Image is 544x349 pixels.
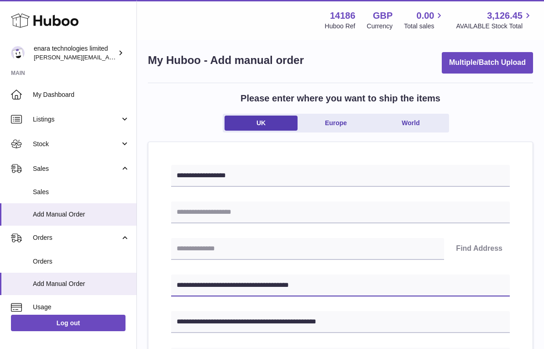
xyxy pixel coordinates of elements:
div: Huboo Ref [325,22,356,31]
div: Currency [367,22,393,31]
span: 0.00 [417,10,434,22]
img: Dee@enara.co [11,46,25,60]
span: Add Manual Order [33,280,130,288]
a: 0.00 Total sales [404,10,445,31]
h1: My Huboo - Add manual order [148,53,304,68]
span: Listings [33,115,120,124]
strong: 14186 [330,10,356,22]
a: Europe [299,116,372,131]
span: AVAILABLE Stock Total [456,22,533,31]
span: My Dashboard [33,90,130,99]
span: Total sales [404,22,445,31]
a: UK [225,116,298,131]
span: [PERSON_NAME][EMAIL_ADDRESS][DOMAIN_NAME] [34,53,183,61]
a: 3,126.45 AVAILABLE Stock Total [456,10,533,31]
span: Orders [33,257,130,266]
span: Stock [33,140,120,148]
span: Add Manual Order [33,210,130,219]
div: enara technologies limited [34,44,116,62]
a: Log out [11,315,126,331]
span: Sales [33,188,130,196]
strong: GBP [373,10,392,22]
a: World [374,116,447,131]
span: Orders [33,233,120,242]
button: Multiple/Batch Upload [442,52,533,74]
span: 3,126.45 [487,10,523,22]
span: Sales [33,164,120,173]
span: Usage [33,303,130,312]
h2: Please enter where you want to ship the items [241,92,440,105]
